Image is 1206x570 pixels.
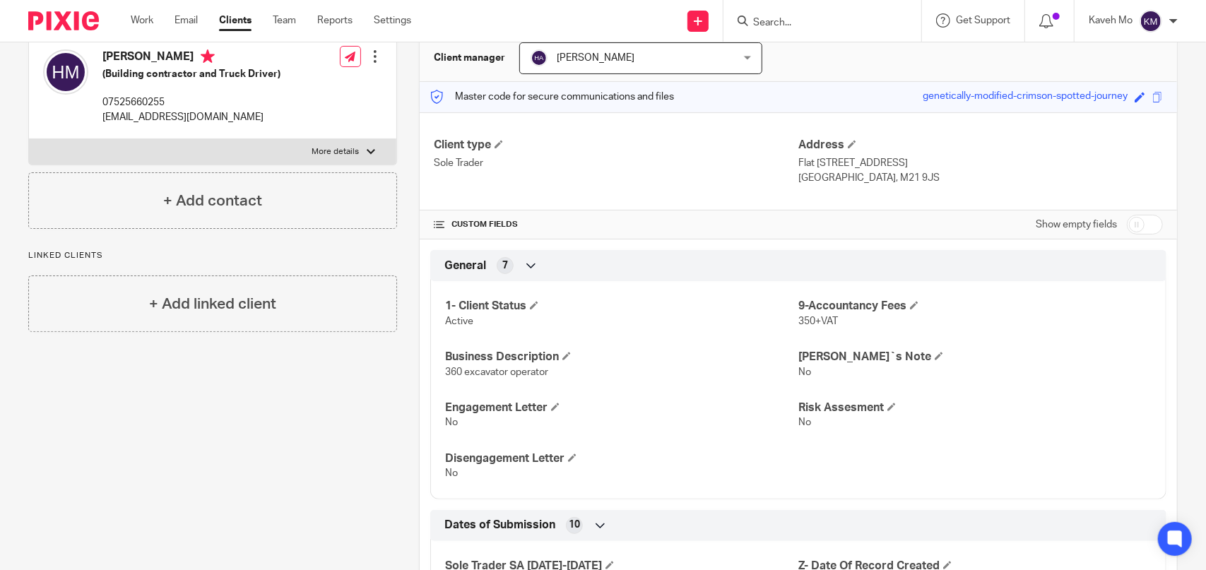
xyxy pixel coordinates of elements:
[445,299,798,314] h4: 1- Client Status
[445,367,548,377] span: 360 excavator operator
[923,89,1128,105] div: genetically-modified-crimson-spotted-journey
[434,138,798,153] h4: Client type
[798,316,838,326] span: 350+VAT
[798,417,811,427] span: No
[956,16,1010,25] span: Get Support
[502,259,508,273] span: 7
[102,95,280,109] p: 07525660255
[752,17,879,30] input: Search
[317,13,353,28] a: Reports
[43,49,88,95] img: svg%3E
[430,90,674,104] p: Master code for secure communications and files
[201,49,215,64] i: Primary
[149,293,276,315] h4: + Add linked client
[312,146,360,158] p: More details
[445,417,458,427] span: No
[531,49,548,66] img: svg%3E
[798,299,1152,314] h4: 9-Accountancy Fees
[434,219,798,230] h4: CUSTOM FIELDS
[1036,218,1117,232] label: Show empty fields
[445,350,798,364] h4: Business Description
[798,171,1163,185] p: [GEOGRAPHIC_DATA], M21 9JS
[445,316,473,326] span: Active
[445,468,458,478] span: No
[444,518,555,533] span: Dates of Submission
[569,518,580,532] span: 10
[445,451,798,466] h4: Disengagement Letter
[219,13,252,28] a: Clients
[798,400,1152,415] h4: Risk Assesment
[102,110,280,124] p: [EMAIL_ADDRESS][DOMAIN_NAME]
[1089,13,1133,28] p: Kaveh Mo
[798,138,1163,153] h4: Address
[163,190,262,212] h4: + Add contact
[131,13,153,28] a: Work
[557,53,634,63] span: [PERSON_NAME]
[102,67,280,81] h5: (Building contractor and Truck Driver)
[1140,10,1162,32] img: svg%3E
[28,11,99,30] img: Pixie
[102,49,280,67] h4: [PERSON_NAME]
[28,250,397,261] p: Linked clients
[444,259,486,273] span: General
[434,156,798,170] p: Sole Trader
[434,51,505,65] h3: Client manager
[798,156,1163,170] p: Flat [STREET_ADDRESS]
[798,367,811,377] span: No
[273,13,296,28] a: Team
[175,13,198,28] a: Email
[374,13,411,28] a: Settings
[445,400,798,415] h4: Engagement Letter
[798,350,1152,364] h4: [PERSON_NAME]`s Note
